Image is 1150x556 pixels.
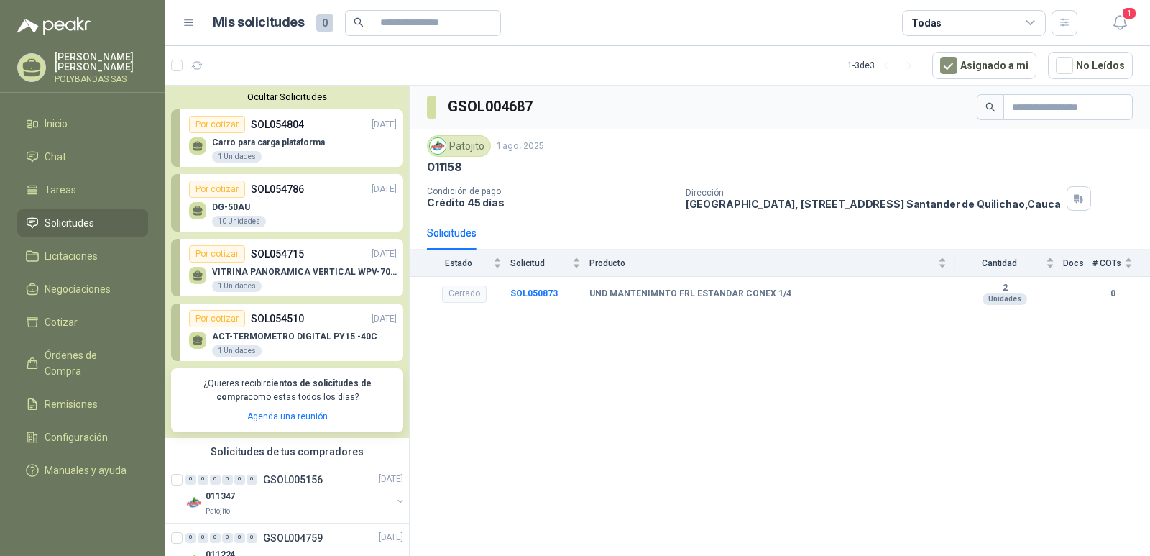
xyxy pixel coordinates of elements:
[45,314,78,330] span: Cotizar
[955,250,1063,276] th: Cantidad
[17,275,148,303] a: Negociaciones
[189,116,245,133] div: Por cotizar
[185,475,196,485] div: 0
[263,533,323,543] p: GSOL004759
[17,209,148,237] a: Solicitudes
[206,506,230,517] p: Patojito
[985,102,995,112] span: search
[932,52,1036,79] button: Asignado a mi
[247,411,328,421] a: Agenda una reunión
[17,110,148,137] a: Inicio
[185,494,203,511] img: Company Logo
[55,52,148,72] p: [PERSON_NAME] [PERSON_NAME]
[45,347,134,379] span: Órdenes de Compra
[198,533,208,543] div: 0
[212,332,377,342] p: ACT-TERMOMETRO DIGITAL PY15 -40C
[1092,258,1121,268] span: # COTs
[251,181,304,197] p: SOL054786
[316,14,333,32] span: 0
[510,250,589,276] th: Solicitud
[45,281,111,297] span: Negociaciones
[45,149,66,165] span: Chat
[45,248,98,264] span: Licitaciones
[45,182,76,198] span: Tareas
[686,198,1061,210] p: [GEOGRAPHIC_DATA], [STREET_ADDRESS] Santander de Quilichao , Cauca
[165,438,409,465] div: Solicitudes de tus compradores
[1048,52,1133,79] button: No Leídos
[410,250,510,276] th: Estado
[427,225,477,241] div: Solicitudes
[1107,10,1133,36] button: 1
[17,424,148,451] a: Configuración
[589,288,791,300] b: UND MANTENIMNTO FRL ESTANDAR CONEX 1/4
[251,246,304,262] p: SOL054715
[379,531,403,544] p: [DATE]
[185,471,406,517] a: 0 0 0 0 0 0 GSOL005156[DATE] Company Logo011347Patojito
[212,216,266,227] div: 10 Unidades
[1121,6,1137,20] span: 1
[234,475,245,485] div: 0
[216,378,372,402] b: cientos de solicitudes de compra
[847,54,921,77] div: 1 - 3 de 3
[212,151,262,163] div: 1 Unidades
[189,310,245,327] div: Por cotizar
[234,533,245,543] div: 0
[213,12,305,33] h1: Mis solicitudes
[955,258,1043,268] span: Cantidad
[45,396,98,412] span: Remisiones
[210,533,221,543] div: 0
[212,281,262,292] div: 1 Unidades
[212,202,266,212] p: DG-50AU
[198,475,208,485] div: 0
[212,345,262,357] div: 1 Unidades
[45,462,126,478] span: Manuales y ayuda
[171,174,403,232] a: Por cotizarSOL054786[DATE] DG-50AU10 Unidades
[247,533,257,543] div: 0
[510,258,569,268] span: Solicitud
[185,533,196,543] div: 0
[55,75,148,83] p: POLYBANDAS SAS
[222,475,233,485] div: 0
[45,429,108,445] span: Configuración
[212,267,397,277] p: VITRINA PANORAMICA VERTICAL WPV-700FA
[1092,250,1150,276] th: # COTs
[206,490,235,503] p: 011347
[189,245,245,263] div: Por cotizar
[911,15,942,31] div: Todas
[589,258,935,268] span: Producto
[427,258,490,268] span: Estado
[210,475,221,485] div: 0
[171,304,403,361] a: Por cotizarSOL054510[DATE] ACT-TERMOMETRO DIGITAL PY15 -40C1 Unidades
[180,377,395,404] p: ¿Quieres recibir como estas todos los días?
[263,475,323,485] p: GSOL005156
[955,283,1054,294] b: 2
[247,475,257,485] div: 0
[372,183,397,196] p: [DATE]
[17,342,148,385] a: Órdenes de Compra
[1063,250,1092,276] th: Docs
[165,86,409,438] div: Ocultar SolicitudesPor cotizarSOL054804[DATE] Carro para carga plataforma1 UnidadesPor cotizarSOL...
[17,309,148,336] a: Cotizar
[212,137,325,147] p: Carro para carga plataforma
[427,196,674,209] p: Crédito 45 días
[379,473,403,486] p: [DATE]
[372,118,397,132] p: [DATE]
[442,286,487,303] div: Cerrado
[427,160,462,175] p: 011158
[686,188,1061,198] p: Dirección
[251,311,304,327] p: SOL054510
[45,215,94,231] span: Solicitudes
[372,247,397,261] p: [DATE]
[17,143,148,170] a: Chat
[372,312,397,326] p: [DATE]
[17,176,148,204] a: Tareas
[45,116,68,132] span: Inicio
[17,242,148,270] a: Licitaciones
[510,288,558,298] a: SOL050873
[171,109,403,167] a: Por cotizarSOL054804[DATE] Carro para carga plataforma1 Unidades
[983,293,1027,305] div: Unidades
[430,138,446,154] img: Company Logo
[427,186,674,196] p: Condición de pago
[354,17,364,27] span: search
